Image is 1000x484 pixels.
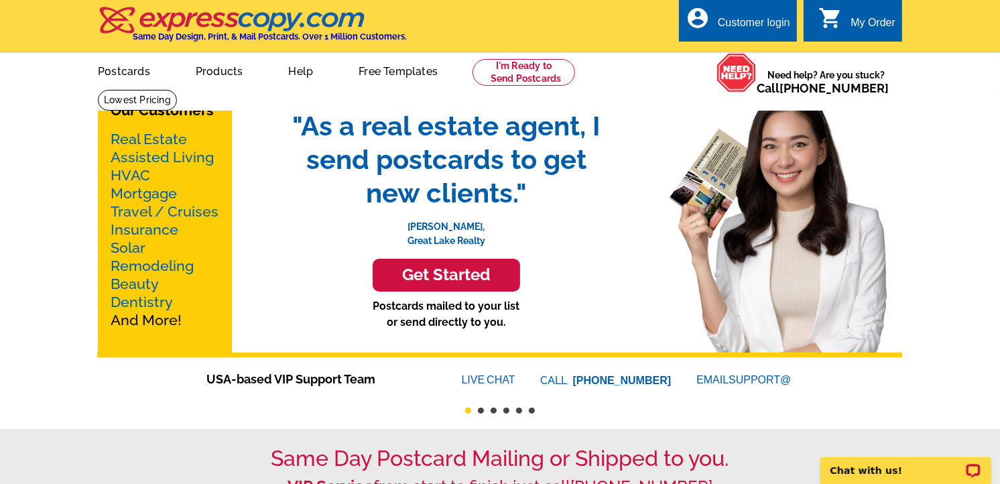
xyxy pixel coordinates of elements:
button: 5 of 6 [516,408,522,414]
img: help [716,53,757,93]
font: LIVE [462,372,487,388]
h3: Get Started [389,265,503,285]
a: Products [174,54,265,86]
a: [PHONE_NUMBER] [779,81,889,95]
p: And More! [111,130,219,329]
h4: Same Day Design, Print, & Mail Postcards. Over 1 Million Customers. [133,32,407,42]
a: Beauty [111,276,159,292]
h1: Same Day Postcard Mailing or Shipped to you. [98,446,902,471]
a: Solar [111,239,145,256]
font: CALL [541,373,570,389]
a: Remodeling [111,257,194,274]
button: 6 of 6 [529,408,535,414]
button: 3 of 6 [491,408,497,414]
i: account_circle [686,6,710,30]
a: Assisted Living [111,149,214,166]
span: Need help? Are you stuck? [757,68,895,95]
a: EMAILSUPPORT@ [696,374,793,385]
i: shopping_cart [818,6,842,30]
a: Free Templates [337,54,459,86]
a: Dentistry [111,294,173,310]
div: Customer login [718,17,790,36]
span: USA-based VIP Support Team [207,370,422,388]
button: 1 of 6 [465,408,471,414]
span: Call [757,81,889,95]
button: 4 of 6 [503,408,509,414]
a: Postcards [76,54,172,86]
a: Get Started [279,259,614,292]
p: [PERSON_NAME], Great Lake Realty [279,210,614,248]
a: Insurance [111,221,178,238]
a: Same Day Design, Print, & Mail Postcards. Over 1 Million Customers. [98,16,407,42]
a: account_circle Customer login [686,15,790,32]
a: Help [267,54,334,86]
a: Travel / Cruises [111,203,218,220]
span: "As a real estate agent, I send postcards to get new clients." [279,109,614,210]
a: HVAC [111,167,150,184]
a: LIVECHAT [462,374,515,385]
a: shopping_cart My Order [818,15,895,32]
a: Real Estate [111,131,187,147]
p: Postcards mailed to your list or send directly to you. [279,298,614,330]
a: [PHONE_NUMBER] [573,375,672,386]
font: SUPPORT@ [729,372,793,388]
div: My Order [851,17,895,36]
iframe: LiveChat chat widget [812,442,1000,484]
a: Mortgage [111,185,177,202]
button: 2 of 6 [478,408,484,414]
